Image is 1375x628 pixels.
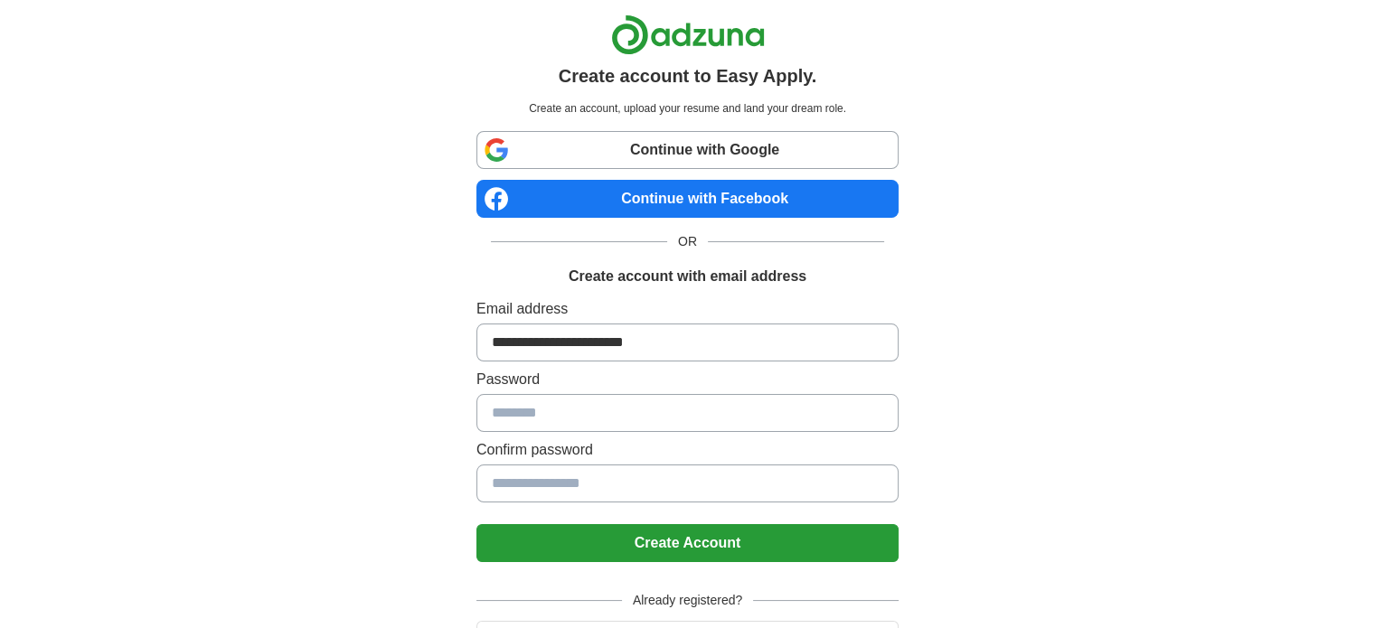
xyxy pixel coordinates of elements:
label: Confirm password [476,439,899,461]
span: Already registered? [622,591,753,610]
p: Create an account, upload your resume and land your dream role. [480,100,895,117]
label: Email address [476,298,899,320]
h1: Create account to Easy Apply. [559,62,817,89]
a: Continue with Facebook [476,180,899,218]
button: Create Account [476,524,899,562]
h1: Create account with email address [569,266,806,287]
a: Continue with Google [476,131,899,169]
span: OR [667,232,708,251]
label: Password [476,369,899,390]
img: Adzuna logo [611,14,765,55]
